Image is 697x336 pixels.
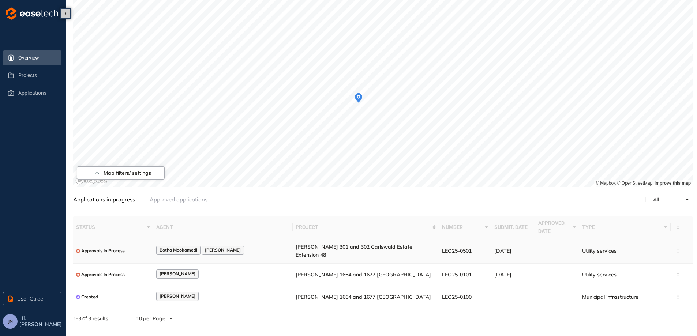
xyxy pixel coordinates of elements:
button: JN [3,314,18,329]
button: User Guide [3,292,61,305]
th: agent [153,216,293,238]
span: User Guide [17,295,43,303]
span: — [538,248,542,254]
span: — [494,294,498,300]
button: Map filters/ settings [77,166,165,180]
span: project [296,223,431,231]
span: Approved applications [150,196,207,203]
span: [PERSON_NAME] 301 and 302 Carlswald Estate Extension 48 [296,243,412,258]
span: Hi, [PERSON_NAME] [19,315,63,328]
span: [PERSON_NAME] [160,271,195,276]
span: Utility services [582,248,617,254]
span: 3 results [88,315,108,322]
span: [DATE] [494,271,511,278]
span: LEO25-0100 [442,294,472,300]
th: status [73,216,153,238]
span: LEO25-0101 [442,271,472,278]
span: Applications [18,86,56,100]
span: number [442,223,483,231]
span: All [653,196,659,203]
a: Mapbox logo [75,176,108,185]
span: LEO25-0501 [442,248,472,254]
th: project [293,216,439,238]
span: Utility services [582,271,617,278]
span: Approvals In Process [81,248,125,253]
span: Municipal infrastructure [582,294,638,300]
span: Created [81,294,98,299]
span: — [538,294,542,300]
span: approved. date [538,219,571,235]
span: JN [8,319,13,324]
span: Projects [18,68,56,83]
div: of [61,314,120,322]
span: [DATE] [494,248,511,254]
span: [PERSON_NAME] 1664 and 1677 [GEOGRAPHIC_DATA] [296,271,431,278]
th: submit. date [491,216,535,238]
a: Mapbox [596,181,616,186]
th: approved. date [535,216,579,238]
img: logo [6,7,58,20]
span: Applications in progress [73,196,135,203]
div: Map marker [352,91,365,105]
a: Improve this map [655,181,691,186]
strong: 1 - 3 [73,315,81,322]
span: [PERSON_NAME] [205,248,241,253]
span: Overview [18,50,56,65]
a: OpenStreetMap [617,181,652,186]
span: [PERSON_NAME] 1664 and 1677 [GEOGRAPHIC_DATA] [296,294,431,300]
span: type [582,223,662,231]
th: type [579,216,671,238]
span: [PERSON_NAME] [160,294,195,299]
span: — [538,272,542,278]
span: Botha Mookamedi [160,248,197,253]
span: status [76,223,145,231]
th: number [439,216,491,238]
span: Approvals In Process [81,272,125,277]
span: Map filters/ settings [104,170,151,176]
